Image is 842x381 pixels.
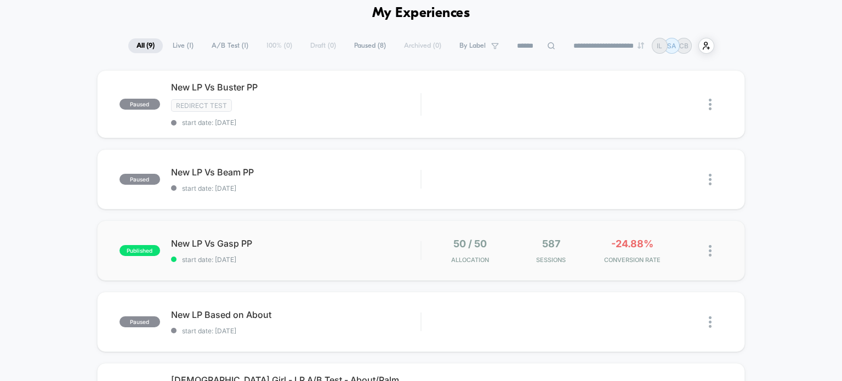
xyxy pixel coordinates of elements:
span: New LP Vs Buster PP [171,82,421,93]
span: Allocation [451,256,489,264]
span: CONVERSION RATE [594,256,670,264]
span: paused [120,99,160,110]
span: All ( 9 ) [128,38,163,53]
span: New LP Based on About [171,309,421,320]
p: CB [679,42,689,50]
h1: My Experiences [372,5,470,21]
p: SA [667,42,676,50]
button: Play, NEW DEMO 2025-VEED.mp4 [202,108,228,134]
input: Volume [350,223,383,233]
span: 587 [542,238,560,249]
img: close [709,99,712,110]
img: end [638,42,644,49]
img: close [709,316,712,328]
span: paused [120,316,160,327]
span: By Label [459,42,486,50]
span: New LP Vs Gasp PP [171,238,421,249]
span: paused [120,174,160,185]
span: Redirect Test [171,99,232,112]
span: start date: [DATE] [171,184,421,192]
span: start date: [DATE] [171,327,421,335]
span: -24.88% [611,238,653,249]
span: published [120,245,160,256]
div: Duration [300,221,329,234]
span: Live ( 1 ) [164,38,202,53]
span: Sessions [513,256,589,264]
p: IL [657,42,662,50]
input: Seek [8,204,423,214]
span: A/B Test ( 1 ) [203,38,257,53]
div: Current time [273,221,298,234]
img: close [709,174,712,185]
span: New LP Vs Beam PP [171,167,421,178]
span: start date: [DATE] [171,118,421,127]
span: start date: [DATE] [171,255,421,264]
img: close [709,245,712,257]
span: Paused ( 8 ) [346,38,394,53]
button: Play, NEW DEMO 2025-VEED.mp4 [5,219,23,236]
span: 50 / 50 [453,238,487,249]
